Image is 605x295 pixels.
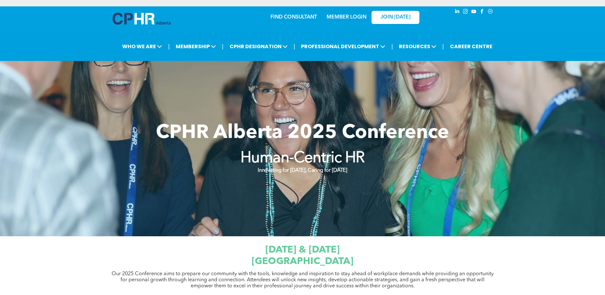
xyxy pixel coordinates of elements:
a: youtube [470,8,477,17]
a: MEMBER LOGIN [327,15,366,20]
a: Social network [487,8,494,17]
li: | [294,40,295,53]
span: JOIN [DATE] [380,14,410,20]
span: PROFESSIONAL DEVELOPMENT [299,41,387,52]
li: | [222,40,224,53]
span: CPHR Alberta 2025 Conference [156,124,449,143]
span: WHO WE ARE [120,41,164,52]
a: JOIN [DATE] [372,11,419,24]
span: [DATE] & [DATE] [265,245,340,255]
li: | [168,40,170,53]
span: Our 2025 Conference aims to prepare our community with the tools, knowledge and inspiration to st... [112,271,494,289]
a: CAREER CENTRE [448,41,494,52]
span: RESOURCES [397,41,438,52]
a: facebook [479,8,486,17]
li: | [442,40,444,53]
a: instagram [462,8,469,17]
strong: Innovating for [DATE], Caring for [DATE] [258,168,347,173]
a: FIND CONSULTANT [270,15,317,20]
img: A blue and white logo for cp alberta [113,13,171,25]
a: linkedin [454,8,461,17]
li: | [391,40,393,53]
span: [GEOGRAPHIC_DATA] [252,257,353,266]
strong: Human-Centric HR [240,151,365,166]
span: MEMBERSHIP [174,41,218,52]
span: CPHR DESIGNATION [228,41,290,52]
